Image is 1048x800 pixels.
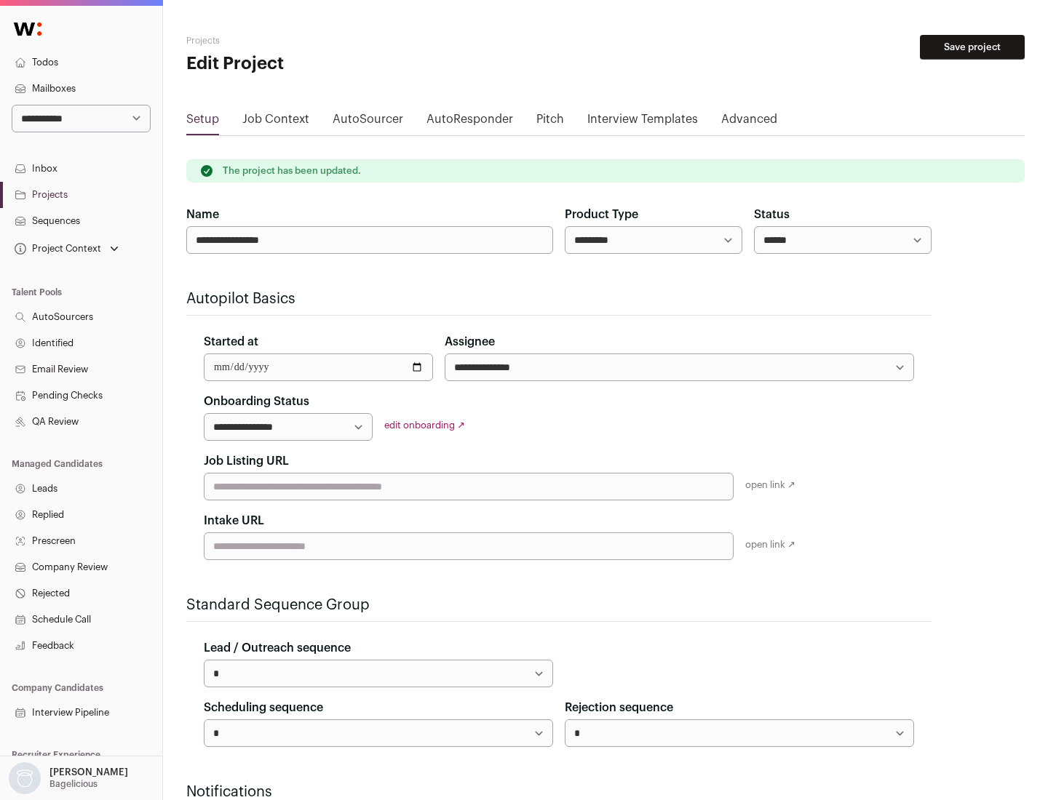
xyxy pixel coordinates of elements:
label: Product Type [565,206,638,223]
label: Intake URL [204,512,264,529]
p: The project has been updated. [223,165,361,177]
h1: Edit Project [186,52,466,76]
img: nopic.png [9,762,41,794]
label: Assignee [445,333,495,351]
a: Interview Templates [587,111,698,134]
p: [PERSON_NAME] [49,767,128,778]
h2: Projects [186,35,466,47]
img: Wellfound [6,15,49,44]
a: Setup [186,111,219,134]
h2: Standard Sequence Group [186,595,932,615]
a: AutoSourcer [333,111,403,134]
a: Pitch [536,111,564,134]
label: Name [186,206,219,223]
p: Bagelicious [49,778,98,790]
a: AutoResponder [426,111,513,134]
button: Open dropdown [12,239,122,259]
label: Rejection sequence [565,699,673,716]
label: Lead / Outreach sequence [204,639,351,657]
label: Status [754,206,790,223]
button: Open dropdown [6,762,131,794]
a: Advanced [721,111,777,134]
label: Started at [204,333,258,351]
label: Onboarding Status [204,393,309,410]
h2: Autopilot Basics [186,289,932,309]
div: Project Context [12,243,101,255]
button: Save project [920,35,1025,60]
label: Scheduling sequence [204,699,323,716]
label: Job Listing URL [204,452,289,470]
a: edit onboarding ↗ [384,420,465,430]
a: Job Context [242,111,309,134]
